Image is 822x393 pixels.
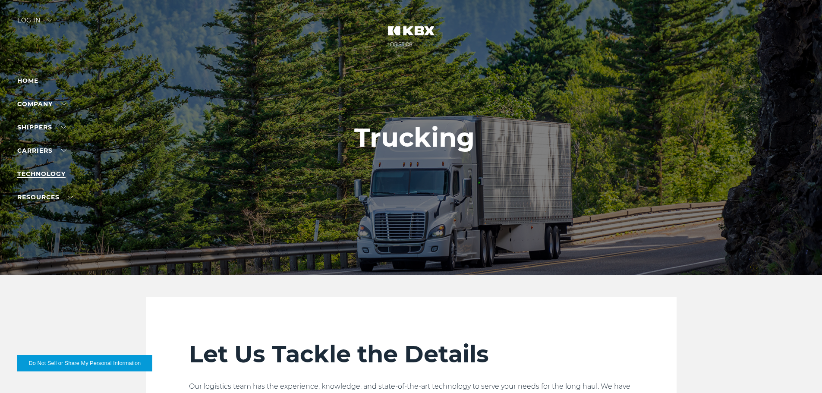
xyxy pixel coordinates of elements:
[17,77,38,85] a: Home
[47,19,52,22] img: arrow
[17,100,66,108] a: Company
[354,123,475,152] h1: Trucking
[17,193,73,201] a: RESOURCES
[379,17,444,55] img: kbx logo
[17,123,66,131] a: SHIPPERS
[17,147,66,154] a: Carriers
[17,170,66,178] a: Technology
[189,340,633,368] h2: Let Us Tackle the Details
[17,355,152,371] button: Do Not Sell or Share My Personal Information
[17,17,52,30] div: Log in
